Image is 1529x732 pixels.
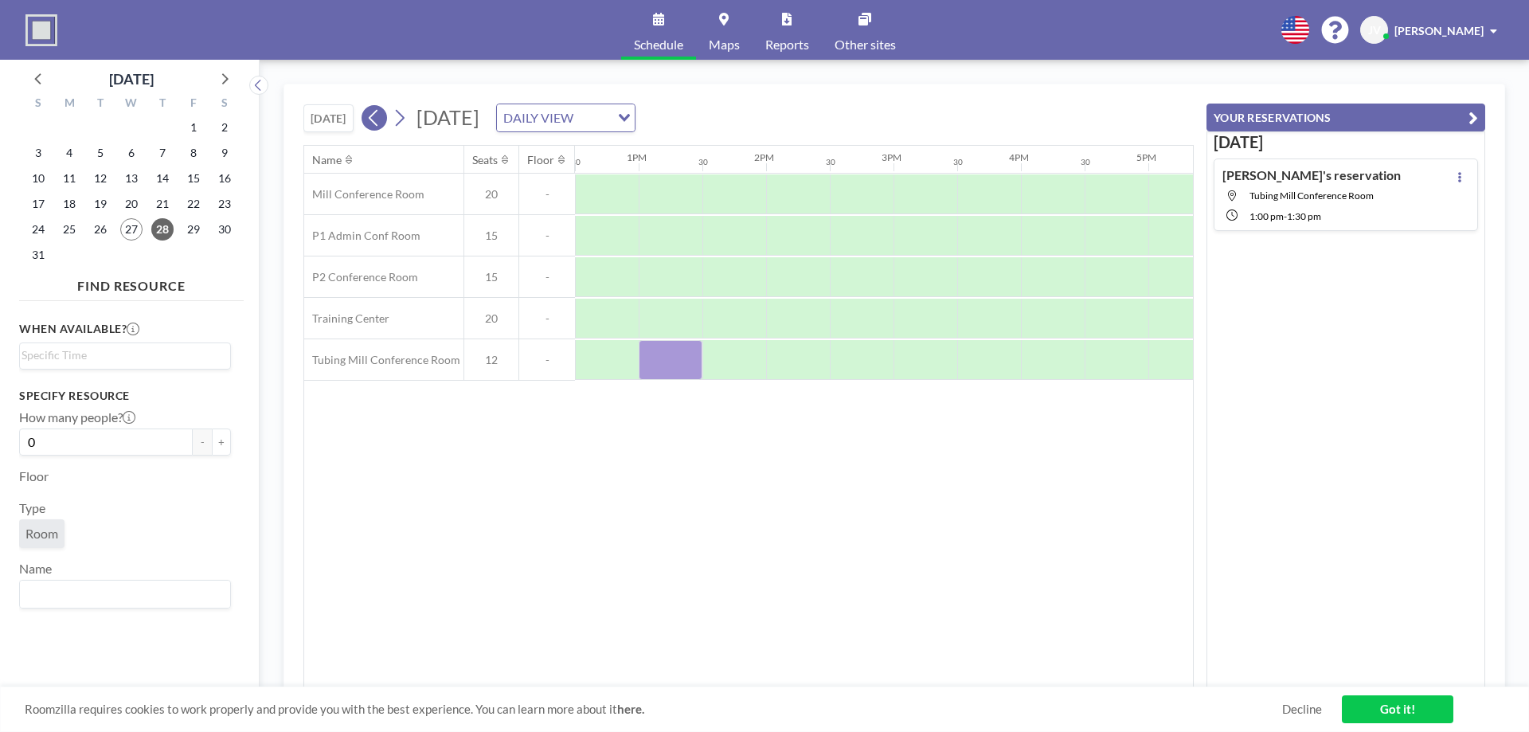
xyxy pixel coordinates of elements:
span: Room [25,526,58,542]
span: Saturday, August 9, 2025 [213,142,236,164]
div: 1PM [627,151,647,163]
label: Floor [19,468,49,484]
div: 30 [1081,157,1090,167]
span: [DATE] [416,105,479,129]
span: - [519,311,575,326]
span: Friday, August 29, 2025 [182,218,205,241]
span: - [1284,210,1287,222]
span: Sunday, August 31, 2025 [27,244,49,266]
a: Decline [1282,702,1322,717]
span: Saturday, August 30, 2025 [213,218,236,241]
span: - [519,187,575,202]
span: Sunday, August 17, 2025 [27,193,49,215]
span: 15 [464,229,518,243]
div: 30 [571,157,581,167]
div: 3PM [882,151,901,163]
span: DAILY VIEW [500,108,577,128]
div: 30 [698,157,708,167]
button: YOUR RESERVATIONS [1206,104,1485,131]
span: Maps [709,38,740,51]
div: 5PM [1136,151,1156,163]
div: F [178,94,209,115]
span: Friday, August 15, 2025 [182,167,205,190]
span: Saturday, August 2, 2025 [213,116,236,139]
span: Tuesday, August 26, 2025 [89,218,111,241]
input: Search for option [22,584,221,605]
h3: [DATE] [1214,132,1478,152]
span: - [519,270,575,284]
span: - [519,353,575,367]
button: + [212,429,231,456]
span: Training Center [304,311,389,326]
span: JV [1368,23,1381,37]
div: Seats [472,153,498,167]
span: Monday, August 18, 2025 [58,193,80,215]
span: Saturday, August 23, 2025 [213,193,236,215]
span: Thursday, August 7, 2025 [151,142,174,164]
div: M [54,94,85,115]
img: organization-logo [25,14,57,46]
span: Other sites [835,38,896,51]
span: Thursday, August 14, 2025 [151,167,174,190]
span: Tubing Mill Conference Room [1249,190,1374,202]
h4: FIND RESOURCE [19,272,244,294]
span: Wednesday, August 27, 2025 [120,218,143,241]
span: Schedule [634,38,683,51]
div: S [23,94,54,115]
span: - [519,229,575,243]
input: Search for option [578,108,608,128]
span: Tuesday, August 19, 2025 [89,193,111,215]
label: How many people? [19,409,135,425]
div: 30 [826,157,835,167]
span: Thursday, August 28, 2025 [151,218,174,241]
div: 30 [953,157,963,167]
span: Tubing Mill Conference Room [304,353,460,367]
span: 20 [464,187,518,202]
span: Sunday, August 3, 2025 [27,142,49,164]
span: Tuesday, August 12, 2025 [89,167,111,190]
span: Reports [765,38,809,51]
div: [DATE] [109,68,154,90]
span: Friday, August 22, 2025 [182,193,205,215]
div: T [85,94,116,115]
button: - [193,429,212,456]
label: Type [19,500,45,516]
div: Search for option [20,581,230,608]
span: [PERSON_NAME] [1394,24,1484,37]
h3: Specify resource [19,389,231,403]
span: Mill Conference Room [304,187,424,202]
span: 15 [464,270,518,284]
span: 12 [464,353,518,367]
span: Friday, August 1, 2025 [182,116,205,139]
span: Saturday, August 16, 2025 [213,167,236,190]
span: Wednesday, August 20, 2025 [120,193,143,215]
h4: [PERSON_NAME]'s reservation [1222,167,1401,183]
div: 2PM [754,151,774,163]
div: S [209,94,240,115]
div: Name [312,153,342,167]
div: Floor [527,153,554,167]
span: Friday, August 8, 2025 [182,142,205,164]
button: [DATE] [303,104,354,132]
div: Search for option [497,104,635,131]
div: 4PM [1009,151,1029,163]
div: T [147,94,178,115]
input: Search for option [22,346,221,364]
div: Search for option [20,343,230,367]
a: Got it! [1342,695,1453,723]
span: P2 Conference Room [304,270,418,284]
label: Name [19,561,52,577]
a: here. [617,702,644,716]
span: Tuesday, August 5, 2025 [89,142,111,164]
span: Monday, August 25, 2025 [58,218,80,241]
span: Monday, August 4, 2025 [58,142,80,164]
span: 20 [464,311,518,326]
span: P1 Admin Conf Room [304,229,420,243]
span: Sunday, August 10, 2025 [27,167,49,190]
span: Sunday, August 24, 2025 [27,218,49,241]
span: Wednesday, August 6, 2025 [120,142,143,164]
span: Thursday, August 21, 2025 [151,193,174,215]
span: 1:00 PM [1249,210,1284,222]
span: Monday, August 11, 2025 [58,167,80,190]
span: 1:30 PM [1287,210,1321,222]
